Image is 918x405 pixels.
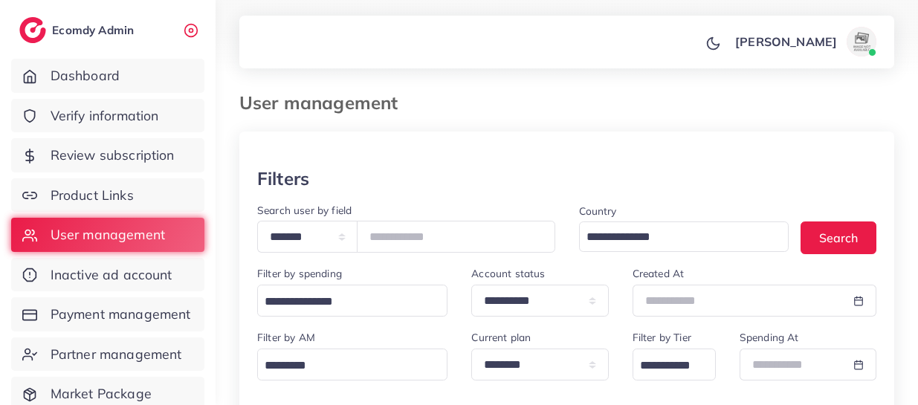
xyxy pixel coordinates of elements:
label: Account status [471,266,545,281]
p: [PERSON_NAME] [735,33,837,51]
a: Verify information [11,99,204,133]
label: Filter by Tier [633,330,691,345]
span: Review subscription [51,146,175,165]
span: Inactive ad account [51,265,172,285]
img: avatar [847,27,876,56]
input: Search for option [259,354,428,378]
div: Search for option [257,285,447,317]
h2: Ecomdy Admin [52,23,138,37]
a: Inactive ad account [11,258,204,292]
a: Review subscription [11,138,204,172]
label: Current plan [471,330,531,345]
span: Partner management [51,345,182,364]
input: Search for option [259,291,428,314]
span: Payment management [51,305,191,324]
span: Market Package [51,384,152,404]
span: Dashboard [51,66,120,85]
div: Search for option [633,349,716,380]
div: Search for option [257,349,447,380]
label: Filter by AM [257,330,315,345]
a: Partner management [11,337,204,372]
h3: Filters [257,168,309,189]
button: Search [801,221,876,253]
a: logoEcomdy Admin [19,17,138,43]
span: Product Links [51,186,134,205]
label: Country [579,204,617,218]
a: Product Links [11,178,204,213]
a: Payment management [11,297,204,331]
label: Spending At [740,330,799,345]
label: Created At [633,266,685,281]
label: Search user by field [257,203,352,218]
h3: User management [239,92,410,114]
input: Search for option [581,226,770,249]
a: [PERSON_NAME]avatar [727,27,882,56]
a: Dashboard [11,59,204,93]
span: Verify information [51,106,159,126]
a: User management [11,218,204,252]
input: Search for option [635,354,696,378]
div: Search for option [579,221,789,252]
span: User management [51,225,165,244]
label: Filter by spending [257,266,342,281]
img: logo [19,17,46,43]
